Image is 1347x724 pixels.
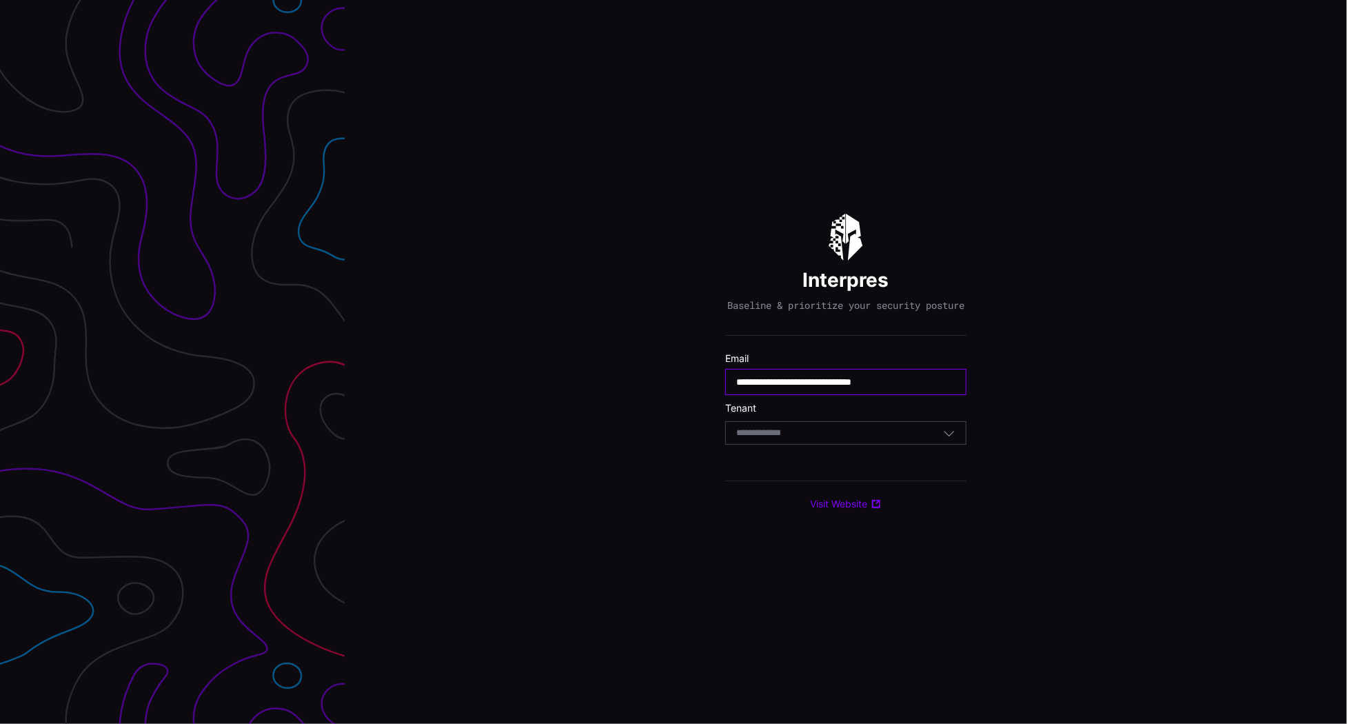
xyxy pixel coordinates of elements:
button: Toggle options menu [943,427,955,439]
label: Email [725,352,966,365]
label: Tenant [725,402,966,414]
a: Visit Website [810,498,882,510]
h1: Interpres [803,268,889,292]
p: Baseline & prioritize your security posture [727,299,964,312]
